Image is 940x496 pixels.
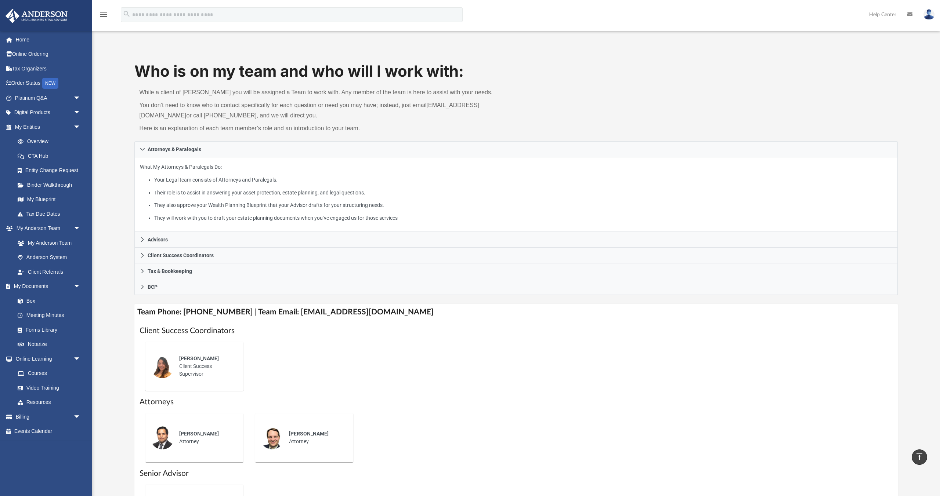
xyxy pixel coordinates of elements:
li: They will work with you to draft your estate planning documents when you’ve engaged us for those ... [154,214,892,223]
a: Online Learningarrow_drop_down [5,351,88,366]
a: [EMAIL_ADDRESS][DOMAIN_NAME] [140,102,479,118]
a: BCP [134,279,898,295]
span: arrow_drop_down [73,105,88,120]
a: Order StatusNEW [5,76,92,91]
a: menu [99,14,108,19]
a: Binder Walkthrough [10,178,92,192]
span: arrow_drop_down [73,409,88,424]
p: What My Attorneys & Paralegals Do: [140,163,892,222]
a: Tax & Bookkeeping [134,263,898,279]
span: Client Success Coordinators [148,253,214,258]
a: Notarize [10,337,88,352]
h1: Client Success Coordinators [140,325,893,336]
span: Attorneys & Paralegals [148,147,201,152]
a: Anderson System [10,250,88,265]
span: Tax & Bookkeeping [148,269,192,274]
a: My Anderson Team [10,236,84,250]
a: Advisors [134,232,898,248]
a: CTA Hub [10,149,92,163]
span: arrow_drop_down [73,279,88,294]
img: thumbnail [151,426,174,449]
a: Home [5,32,92,47]
p: Here is an explanation of each team member’s role and an introduction to your team. [140,123,511,134]
div: Attorney [174,425,238,451]
a: Forms Library [10,322,84,337]
a: Meeting Minutes [10,308,88,323]
span: BCP [148,284,158,289]
a: Events Calendar [5,424,92,439]
div: NEW [42,78,58,89]
a: vertical_align_top [912,449,927,465]
li: Your Legal team consists of Attorneys and Paralegals. [154,175,892,185]
h1: Attorneys [140,397,893,407]
a: My Anderson Teamarrow_drop_down [5,221,88,236]
span: arrow_drop_down [73,351,88,366]
span: [PERSON_NAME] [179,355,219,361]
i: vertical_align_top [915,452,924,461]
span: [PERSON_NAME] [289,431,329,437]
a: Courses [10,366,88,381]
img: User Pic [923,9,934,20]
img: Anderson Advisors Platinum Portal [3,9,70,23]
h1: Senior Advisor [140,468,893,479]
a: Client Success Coordinators [134,248,898,263]
span: arrow_drop_down [73,91,88,106]
div: Attorneys & Paralegals [134,157,898,232]
div: Attorney [284,425,348,451]
a: Tax Organizers [5,61,92,76]
li: They also approve your Wealth Planning Blueprint that your Advisor drafts for your structuring ne... [154,201,892,210]
a: Client Referrals [10,265,88,279]
a: Video Training [10,380,84,395]
a: Entity Change Request [10,163,92,178]
span: [PERSON_NAME] [179,431,219,437]
img: thumbnail [151,355,174,378]
a: Overview [10,134,92,149]
a: Digital Productsarrow_drop_down [5,105,92,120]
h1: Who is on my team and who will I work with: [134,61,898,82]
span: arrow_drop_down [73,221,88,236]
a: Online Ordering [5,47,92,62]
a: Box [10,293,84,308]
div: Client Success Supervisor [174,350,238,383]
h4: Team Phone: [PHONE_NUMBER] | Team Email: [EMAIL_ADDRESS][DOMAIN_NAME] [134,304,898,320]
span: arrow_drop_down [73,120,88,135]
a: Tax Due Dates [10,207,92,221]
i: search [123,10,131,18]
i: menu [99,10,108,19]
img: thumbnail [260,426,284,449]
a: My Blueprint [10,192,88,207]
span: Advisors [148,237,168,242]
a: My Entitiesarrow_drop_down [5,120,92,134]
a: Resources [10,395,88,410]
a: Billingarrow_drop_down [5,409,92,424]
p: You don’t need to know who to contact specifically for each question or need you may have; instea... [140,100,511,121]
li: Their role is to assist in answering your asset protection, estate planning, and legal questions. [154,188,892,197]
a: My Documentsarrow_drop_down [5,279,88,294]
p: While a client of [PERSON_NAME] you will be assigned a Team to work with. Any member of the team ... [140,87,511,98]
a: Attorneys & Paralegals [134,141,898,157]
a: Platinum Q&Aarrow_drop_down [5,91,92,105]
